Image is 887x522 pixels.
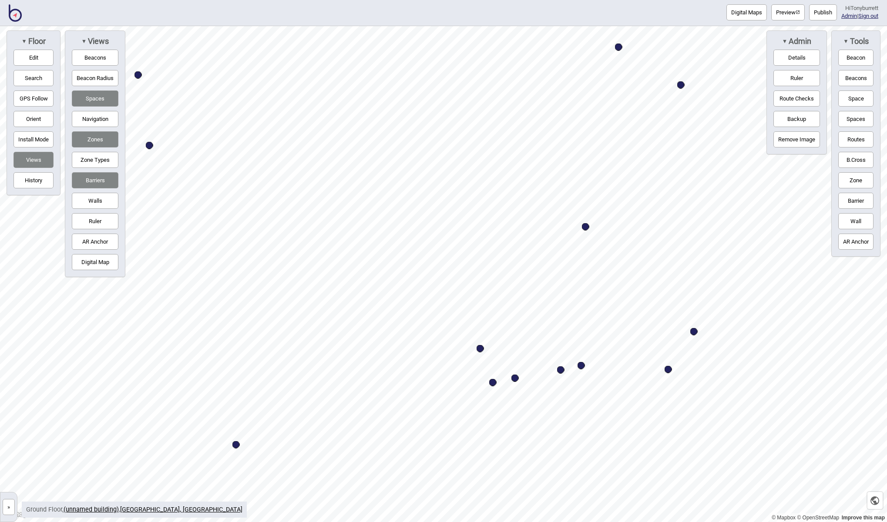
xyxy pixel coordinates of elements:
[232,441,240,448] div: Map marker
[477,345,484,352] div: Map marker
[838,152,874,168] button: B.Cross
[773,50,820,66] button: Details
[842,515,885,521] a: Map feedback
[838,131,874,147] button: Routes
[30,509,38,516] div: Map marker
[841,4,878,12] div: Hi Tonyburrett
[72,131,118,147] button: Zones
[87,37,109,46] span: Views
[13,172,54,188] button: History
[773,70,820,86] button: Ruler
[72,213,118,229] button: Ruler
[13,50,54,66] button: Edit
[838,70,874,86] button: Beacons
[64,506,120,513] span: ,
[843,38,848,44] span: ▼
[72,172,118,188] button: Barriers
[146,142,153,149] div: Map marker
[841,13,858,19] span: |
[13,131,54,147] button: Install Mode
[838,50,874,66] button: Beacon
[665,366,672,373] div: Map marker
[9,4,22,22] img: BindiMaps CMS
[27,37,46,46] span: Floor
[773,111,820,127] button: Backup
[13,70,54,86] button: Search
[773,90,820,107] button: Route Checks
[838,90,874,107] button: Space
[72,152,118,168] button: Zone Types
[849,37,869,46] span: Tools
[838,234,874,250] button: AR Anchor
[13,90,54,107] button: GPS Follow
[772,515,796,521] a: Mapbox
[838,111,874,127] button: Spaces
[0,502,17,511] a: »
[511,375,519,382] div: Map marker
[81,38,87,44] span: ▼
[3,509,41,519] a: Mapbox logo
[773,131,820,147] button: Remove Image
[582,223,589,231] div: Map marker
[809,4,837,20] button: Publish
[3,499,15,515] button: »
[72,70,118,86] button: Beacon Radius
[120,506,242,513] a: [GEOGRAPHIC_DATA], [GEOGRAPHIC_DATA]
[787,37,811,46] span: Admin
[858,13,878,19] button: Sign out
[782,38,787,44] span: ▼
[578,362,585,369] div: Map marker
[489,379,497,386] div: Map marker
[72,254,118,270] button: Digital Map
[21,38,27,44] span: ▼
[13,111,54,127] button: Orient
[72,193,118,209] button: Walls
[797,515,839,521] a: OpenStreetMap
[557,366,564,374] div: Map marker
[838,172,874,188] button: Zone
[72,111,118,127] button: Navigation
[64,506,119,513] a: (unnamed building)
[838,213,874,229] button: Wall
[13,152,54,168] button: Views
[690,328,698,335] div: Map marker
[72,50,118,66] button: Beacons
[838,193,874,209] button: Barrier
[72,234,118,250] button: AR Anchor
[677,81,685,89] div: Map marker
[771,4,805,20] button: Preview
[615,43,622,51] div: Map marker
[726,4,767,20] button: Digital Maps
[72,90,118,107] button: Spaces
[796,10,800,14] img: preview
[841,13,857,19] a: Admin
[134,71,142,79] div: Map marker
[771,4,805,20] a: Previewpreview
